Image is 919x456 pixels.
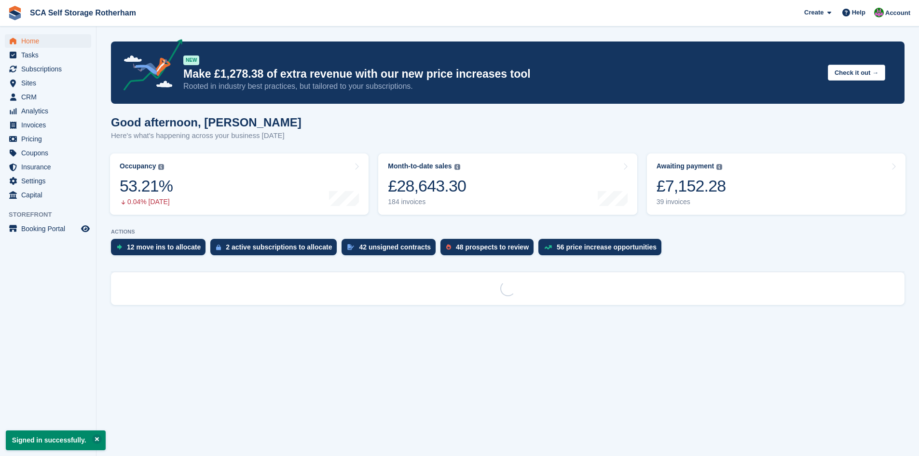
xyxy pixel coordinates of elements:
[446,244,451,250] img: prospect-51fa495bee0391a8d652442698ab0144808aea92771e9ea1ae160a38d050c398.svg
[388,176,466,196] div: £28,643.30
[5,188,91,202] a: menu
[21,174,79,188] span: Settings
[5,174,91,188] a: menu
[21,48,79,62] span: Tasks
[5,222,91,235] a: menu
[158,164,164,170] img: icon-info-grey-7440780725fd019a000dd9b08b2336e03edf1995a4989e88bcd33f0948082b44.svg
[21,188,79,202] span: Capital
[5,62,91,76] a: menu
[111,239,210,260] a: 12 move ins to allocate
[342,239,440,260] a: 42 unsigned contracts
[120,162,156,170] div: Occupancy
[5,90,91,104] a: menu
[804,8,823,17] span: Create
[183,67,820,81] p: Make £1,278.38 of extra revenue with our new price increases tool
[226,243,332,251] div: 2 active subscriptions to allocate
[347,244,354,250] img: contract_signature_icon-13c848040528278c33f63329250d36e43548de30e8caae1d1a13099fd9432cc5.svg
[5,160,91,174] a: menu
[5,76,91,90] a: menu
[557,243,657,251] div: 56 price increase opportunities
[111,130,302,141] p: Here's what's happening across your business [DATE]
[120,198,173,206] div: 0.04% [DATE]
[5,132,91,146] a: menu
[21,160,79,174] span: Insurance
[874,8,884,17] img: Sarah Race
[454,164,460,170] img: icon-info-grey-7440780725fd019a000dd9b08b2336e03edf1995a4989e88bcd33f0948082b44.svg
[716,164,722,170] img: icon-info-grey-7440780725fd019a000dd9b08b2336e03edf1995a4989e88bcd33f0948082b44.svg
[111,229,905,235] p: ACTIONS
[26,5,140,21] a: SCA Self Storage Rotherham
[647,153,905,215] a: Awaiting payment £7,152.28 39 invoices
[852,8,865,17] span: Help
[6,430,106,450] p: Signed in successfully.
[21,34,79,48] span: Home
[21,104,79,118] span: Analytics
[5,104,91,118] a: menu
[80,223,91,235] a: Preview store
[388,162,452,170] div: Month-to-date sales
[111,116,302,129] h1: Good afternoon, [PERSON_NAME]
[5,34,91,48] a: menu
[21,76,79,90] span: Sites
[21,132,79,146] span: Pricing
[21,62,79,76] span: Subscriptions
[21,90,79,104] span: CRM
[440,239,538,260] a: 48 prospects to review
[456,243,529,251] div: 48 prospects to review
[8,6,22,20] img: stora-icon-8386f47178a22dfd0bd8f6a31ec36ba5ce8667c1dd55bd0f319d3a0aa187defe.svg
[544,245,552,249] img: price_increase_opportunities-93ffe204e8149a01c8c9dc8f82e8f89637d9d84a8eef4429ea346261dce0b2c0.svg
[378,153,637,215] a: Month-to-date sales £28,643.30 184 invoices
[9,210,96,220] span: Storefront
[110,153,369,215] a: Occupancy 53.21% 0.04% [DATE]
[183,81,820,92] p: Rooted in industry best practices, but tailored to your subscriptions.
[21,118,79,132] span: Invoices
[120,176,173,196] div: 53.21%
[127,243,201,251] div: 12 move ins to allocate
[538,239,666,260] a: 56 price increase opportunities
[216,244,221,250] img: active_subscription_to_allocate_icon-d502201f5373d7db506a760aba3b589e785aa758c864c3986d89f69b8ff3...
[5,48,91,62] a: menu
[657,162,714,170] div: Awaiting payment
[5,146,91,160] a: menu
[657,198,726,206] div: 39 invoices
[885,8,910,18] span: Account
[21,146,79,160] span: Coupons
[657,176,726,196] div: £7,152.28
[359,243,431,251] div: 42 unsigned contracts
[5,118,91,132] a: menu
[183,55,199,65] div: NEW
[210,239,342,260] a: 2 active subscriptions to allocate
[117,244,122,250] img: move_ins_to_allocate_icon-fdf77a2bb77ea45bf5b3d319d69a93e2d87916cf1d5bf7949dd705db3b84f3ca.svg
[115,39,183,94] img: price-adjustments-announcement-icon-8257ccfd72463d97f412b2fc003d46551f7dbcb40ab6d574587a9cd5c0d94...
[21,222,79,235] span: Booking Portal
[388,198,466,206] div: 184 invoices
[828,65,885,81] button: Check it out →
